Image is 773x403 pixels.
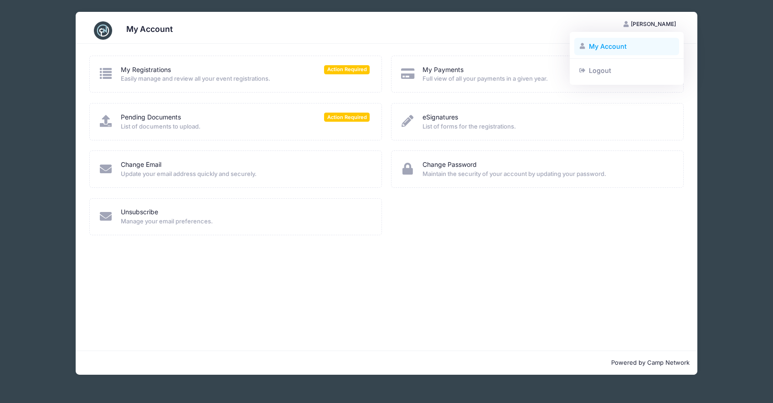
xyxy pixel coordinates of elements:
div: [PERSON_NAME] [570,32,684,85]
a: Pending Documents [121,113,181,122]
span: Full view of all your payments in a given year. [423,74,671,83]
a: Change Email [121,160,161,170]
span: Manage your email preferences. [121,217,370,226]
a: My Registrations [121,65,171,75]
a: My Payments [423,65,464,75]
a: eSignatures [423,113,458,122]
a: Logout [574,62,680,79]
span: [PERSON_NAME] [631,21,676,27]
span: List of forms for the registrations. [423,122,671,131]
button: [PERSON_NAME] [616,16,684,32]
span: Update your email address quickly and securely. [121,170,370,179]
h3: My Account [126,24,173,34]
span: Maintain the security of your account by updating your password. [423,170,671,179]
a: My Account [574,38,680,55]
span: List of documents to upload. [121,122,370,131]
p: Powered by Camp Network [83,358,690,367]
img: CampNetwork [94,21,112,40]
span: Action Required [324,113,370,121]
a: Unsubscribe [121,207,158,217]
a: Change Password [423,160,477,170]
span: Easily manage and review all your event registrations. [121,74,370,83]
span: Action Required [324,65,370,74]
